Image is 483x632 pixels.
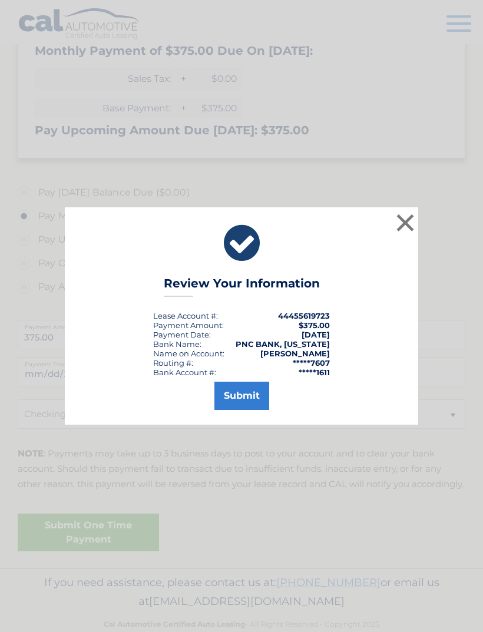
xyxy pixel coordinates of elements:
div: Bank Account #: [153,368,216,377]
div: Bank Name: [153,339,201,349]
button: × [393,211,417,234]
strong: [PERSON_NAME] [260,349,330,358]
div: Name on Account: [153,349,224,358]
div: : [153,330,211,339]
strong: 44455619723 [278,311,330,320]
div: Routing #: [153,358,193,368]
strong: PNC BANK, [US_STATE] [236,339,330,349]
span: Payment Date [153,330,209,339]
button: Submit [214,382,269,410]
div: Payment Amount: [153,320,224,330]
span: [DATE] [302,330,330,339]
h3: Review Your Information [164,276,320,297]
span: $375.00 [299,320,330,330]
div: Lease Account #: [153,311,218,320]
